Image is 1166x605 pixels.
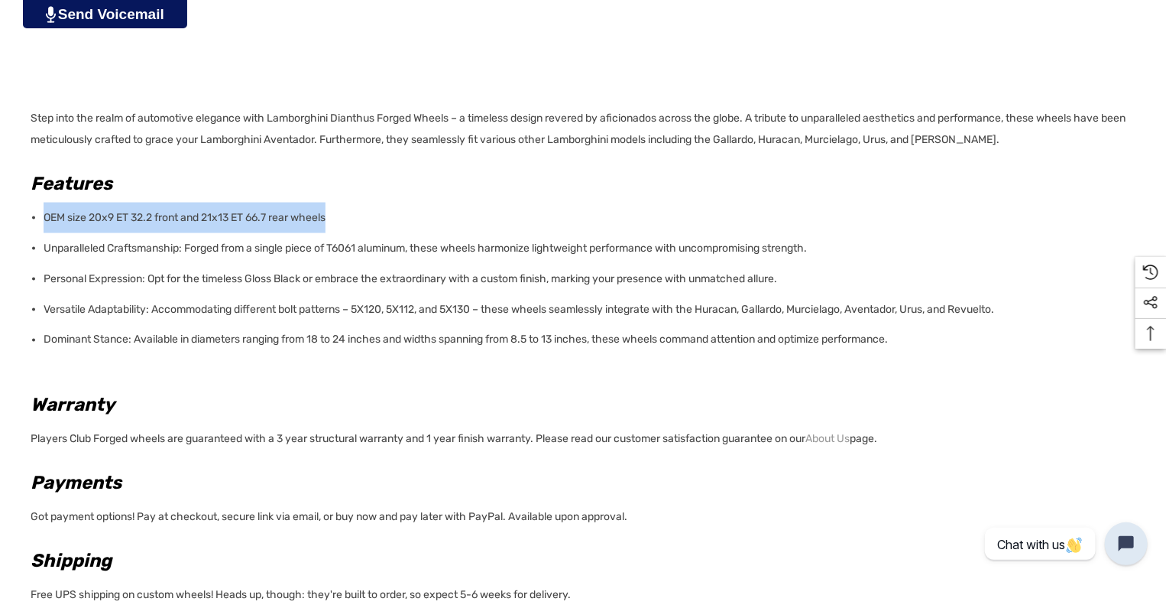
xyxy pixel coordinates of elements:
[44,242,807,255] span: Unparalleled Craftsmanship: Forged from a single piece of T6061 aluminum, these wheels harmonize ...
[31,392,1126,419] h2: Warranty
[31,470,1126,497] h2: Payments
[31,424,1126,450] p: Players Club Forged wheels are guaranteed with a 3 year structural warranty and 1 year finish war...
[44,272,777,285] span: Personal Expression: Opt for the timeless Gloss Black or embrace the extraordinary with a custom ...
[44,303,994,316] span: Versatile Adaptability: Accommodating different bolt patterns – 5X120, 5X112, and 5X130 – these w...
[31,170,1126,197] h2: Features
[31,112,1126,146] span: Step into the realm of automotive elegance with Lamborghini Dianthus Forged Wheels – a timeless d...
[46,6,56,23] img: PjwhLS0gR2VuZXJhdG9yOiBHcmF2aXQuaW8gLS0+PHN2ZyB4bWxucz0iaHR0cDovL3d3dy53My5vcmcvMjAwMC9zdmciIHhtb...
[1135,326,1166,341] svg: Top
[44,211,326,224] span: OEM size 20x9 ET 32.2 front and 21x13 ET 66.7 rear wheels
[1143,295,1158,311] svg: Social Media
[805,429,850,450] a: About Us
[1143,265,1158,280] svg: Recently Viewed
[31,503,1126,529] p: Got payment options! Pay at checkout, secure link via email, or buy now and pay later with PayPal...
[44,333,888,346] span: Dominant Stance: Available in diameters ranging from 18 to 24 inches and widths spanning from 8.5...
[31,548,1126,575] h2: Shipping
